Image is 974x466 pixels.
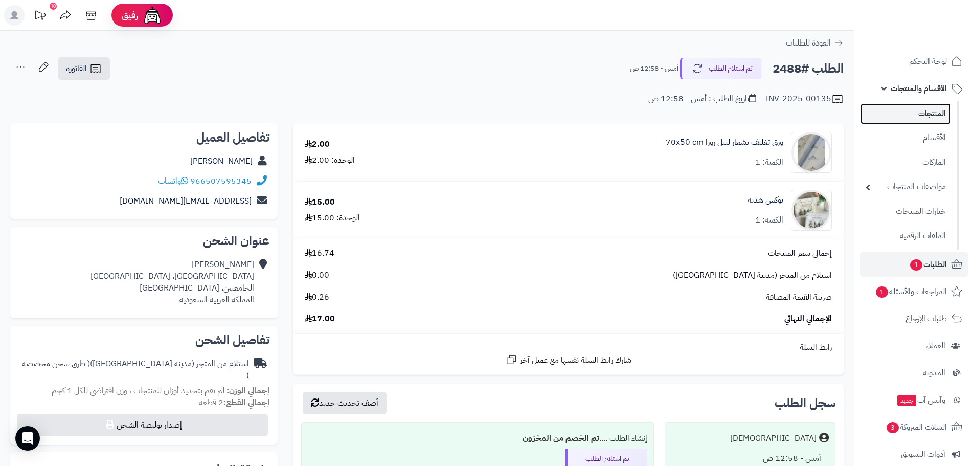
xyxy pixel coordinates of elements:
a: خيارات المنتجات [860,201,951,223]
small: 2 قطعة [199,396,269,409]
span: 1 [910,259,922,271]
a: السلات المتروكة3 [860,415,968,439]
span: طلبات الإرجاع [905,312,947,326]
div: [DEMOGRAPHIC_DATA] [730,433,817,445]
span: إجمالي سعر المنتجات [768,248,832,259]
a: تحديثات المنصة [27,5,53,28]
button: تم استلام الطلب [680,58,762,79]
div: 15.00 [305,196,335,208]
a: العملاء [860,334,968,358]
div: رابط السلة [297,342,840,353]
a: ورق تغليف بشعار ليتل روزا 70x50 cm [666,137,783,148]
span: المراجعات والأسئلة [875,284,947,299]
span: السلات المتروكة [886,420,947,434]
h2: تفاصيل الشحن [18,334,269,346]
a: الفاتورة [58,57,110,80]
img: logo-2.png [904,28,964,49]
a: بوكس هدية [748,194,783,206]
span: أدوات التسويق [901,447,945,461]
span: 17.00 [305,313,335,325]
button: إصدار بوليصة الشحن [17,414,268,436]
a: المراجعات والأسئلة1 [860,279,968,304]
h2: عنوان الشحن [18,235,269,247]
span: 0.00 [305,270,329,281]
span: ( طرق شحن مخصصة ) [22,358,249,382]
span: الطلبات [909,257,947,272]
span: جديد [897,395,916,406]
span: استلام من المتجر (مدينة [GEOGRAPHIC_DATA]) [673,270,832,281]
a: العودة للطلبات [786,37,844,49]
div: 2.00 [305,139,330,150]
h3: سجل الطلب [775,397,835,409]
b: تم الخصم من المخزون [523,432,599,445]
span: العودة للطلبات [786,37,831,49]
span: رفيق [122,9,138,21]
h2: تفاصيل العميل [18,131,269,144]
a: الطلبات1 [860,252,968,277]
a: مواصفات المنتجات [860,176,951,198]
a: الملفات الرقمية [860,225,951,247]
img: 1757766451-Screenshot%202025-09-13%20123957-90x90.png [791,190,831,231]
div: الوحدة: 15.00 [305,212,360,224]
a: المدونة [860,361,968,385]
div: الكمية: 1 [755,157,783,168]
span: العملاء [925,339,945,353]
span: الإجمالي النهائي [784,313,832,325]
img: 097a47da45536fe30cc3e78d2a64eb1fZA7r9Lxd9HoQIcFn0ZHqU8Qm6DmHcOVW2wk7KfWm-90x90.jpg [791,132,831,173]
strong: إجمالي الوزن: [226,385,269,397]
div: تاريخ الطلب : أمس - 12:58 ص [648,93,756,105]
a: لوحة التحكم [860,49,968,74]
div: الوحدة: 2.00 [305,154,355,166]
a: وآتس آبجديد [860,388,968,412]
a: واتساب [158,175,188,187]
a: شارك رابط السلة نفسها مع عميل آخر [505,353,631,366]
img: ai-face.png [142,5,163,26]
span: الأقسام والمنتجات [891,81,947,96]
div: 10 [50,3,57,10]
strong: إجمالي القطع: [223,396,269,409]
span: 1 [876,286,888,298]
a: الأقسام [860,127,951,149]
small: أمس - 12:58 ص [630,63,678,74]
button: أضف تحديث جديد [303,392,387,414]
a: [EMAIL_ADDRESS][DOMAIN_NAME] [120,195,252,207]
div: Open Intercom Messenger [15,426,40,451]
span: 3 [887,422,899,433]
span: الفاتورة [66,62,87,75]
div: إنشاء الطلب .... [308,429,647,449]
span: شارك رابط السلة نفسها مع عميل آخر [520,354,631,366]
span: 16.74 [305,248,334,259]
span: ضريبة القيمة المضافة [766,292,832,303]
span: المدونة [923,366,945,380]
span: 0.26 [305,292,329,303]
a: طلبات الإرجاع [860,306,968,331]
a: 966507595345 [190,175,252,187]
a: المنتجات [860,103,951,124]
h2: الطلب #2488 [773,58,844,79]
span: وآتس آب [896,393,945,407]
div: استلام من المتجر (مدينة [GEOGRAPHIC_DATA]) [18,358,249,382]
a: الماركات [860,151,951,173]
span: لم تقم بتحديد أوزان للمنتجات ، وزن افتراضي للكل 1 كجم [52,385,224,397]
div: [PERSON_NAME] [GEOGRAPHIC_DATA]، [GEOGRAPHIC_DATA] الجامعيين، [GEOGRAPHIC_DATA] المملكة العربية ا... [90,259,254,305]
span: لوحة التحكم [909,54,947,69]
a: [PERSON_NAME] [190,155,253,167]
div: الكمية: 1 [755,214,783,226]
div: INV-2025-00135 [765,93,844,105]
